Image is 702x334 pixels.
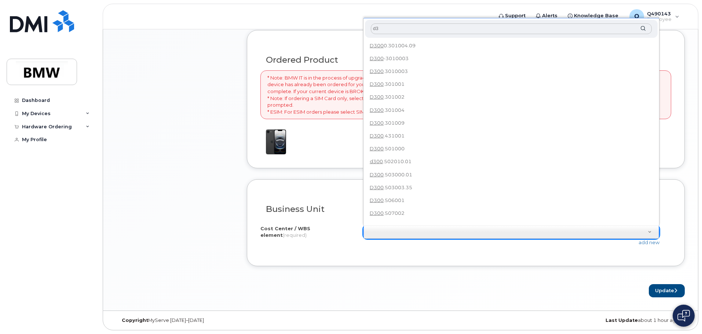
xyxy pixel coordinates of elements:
[367,66,655,77] div: .3010003
[367,104,655,116] div: .301004
[370,210,384,216] span: D300
[370,81,384,87] span: D300
[370,107,384,113] span: D300
[370,94,384,100] span: D300
[367,156,655,168] div: .502010.01
[367,143,655,154] div: .501000
[370,146,384,151] span: D300
[370,197,384,203] span: D300
[370,55,384,61] span: D300
[367,195,655,206] div: .506001
[367,182,655,193] div: .503003.35
[370,68,384,74] span: D300
[677,310,690,322] img: Open chat
[370,158,383,164] span: d300
[367,78,655,90] div: .301001
[367,169,655,180] div: .503000.01
[370,43,384,48] span: D300
[367,208,655,219] div: .507002
[370,133,384,139] span: D300
[367,130,655,142] div: .431001
[367,40,655,51] div: 0.301004.09
[367,117,655,129] div: .301009
[370,172,384,177] span: D300
[367,53,655,64] div: -3010003
[367,92,655,103] div: .301002
[370,120,384,126] span: D300
[370,184,384,190] span: D300
[367,220,655,232] div: .520001.02.01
